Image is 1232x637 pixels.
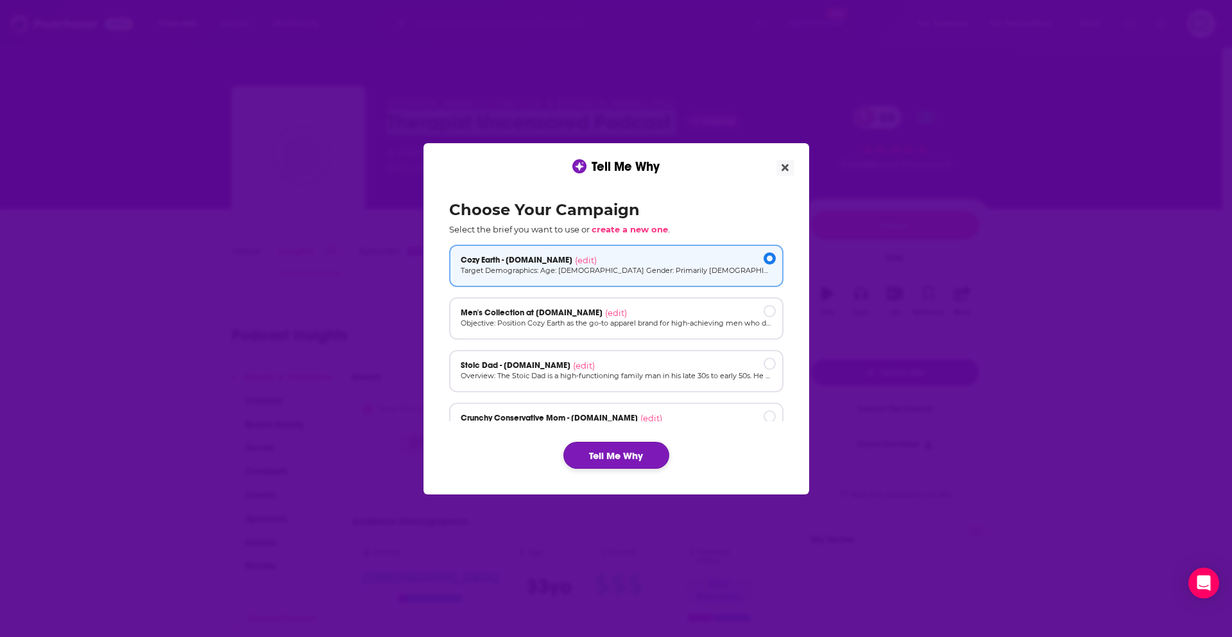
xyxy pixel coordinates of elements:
span: (edit) [573,360,595,371]
span: Men's Collection at [DOMAIN_NAME] [461,308,603,318]
h2: Choose Your Campaign [449,200,783,219]
p: Overview: The Stoic Dad is a high-functioning family man in his late 30s to early 50s. He values ... [461,371,772,381]
div: Open Intercom Messenger [1188,568,1219,598]
span: Crunchy Conservative Mom - [DOMAIN_NAME] [461,413,638,423]
span: create a new one [592,224,668,234]
span: (edit) [605,308,627,318]
p: Objective: Position Cozy Earth as the go-to apparel brand for high-achieving men who demand both ... [461,318,772,329]
button: Close [776,160,794,176]
span: (edit) [575,255,597,265]
span: Cozy Earth - [DOMAIN_NAME] [461,255,572,265]
button: Tell Me Why [563,442,669,469]
p: Select the brief you want to use or . [449,224,783,234]
img: tell me why sparkle [574,161,585,171]
span: Stoic Dad - [DOMAIN_NAME] [461,360,570,371]
p: Target Demographics: Age: [DEMOGRAPHIC_DATA] Gender: Primarily [DEMOGRAPHIC_DATA] (60-70%) but al... [461,265,772,276]
span: (edit) [640,413,662,423]
span: Tell Me Why [592,159,660,175]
